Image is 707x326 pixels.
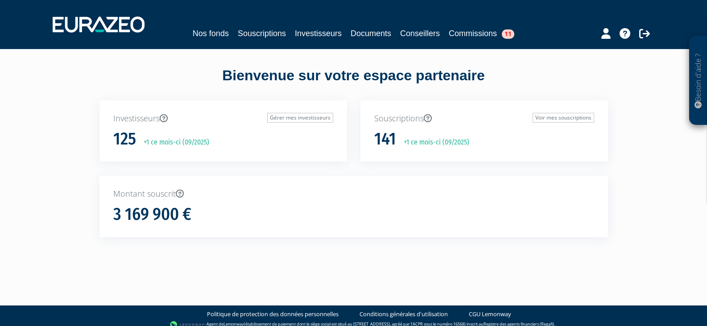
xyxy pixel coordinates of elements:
a: Conseillers [400,27,440,40]
h1: 3 169 900 € [113,205,191,224]
p: Souscriptions [374,113,594,124]
span: 11 [502,29,514,39]
p: Investisseurs [113,113,333,124]
p: +1 ce mois-ci (09/2025) [397,137,469,148]
div: Bienvenue sur votre espace partenaire [93,66,615,100]
a: CGU Lemonway [469,310,511,318]
h1: 125 [113,130,136,149]
p: Montant souscrit [113,188,594,200]
a: Commissions11 [449,27,514,40]
h1: 141 [374,130,396,149]
a: Investisseurs [295,27,342,40]
img: 1732889491-logotype_eurazeo_blanc_rvb.png [53,17,145,33]
a: Conditions générales d'utilisation [360,310,448,318]
p: +1 ce mois-ci (09/2025) [137,137,209,148]
a: Souscriptions [238,27,286,40]
a: Voir mes souscriptions [533,113,594,123]
a: Nos fonds [193,27,229,40]
p: Besoin d'aide ? [693,41,703,121]
a: Politique de protection des données personnelles [207,310,339,318]
a: Gérer mes investisseurs [267,113,333,123]
a: Documents [351,27,391,40]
